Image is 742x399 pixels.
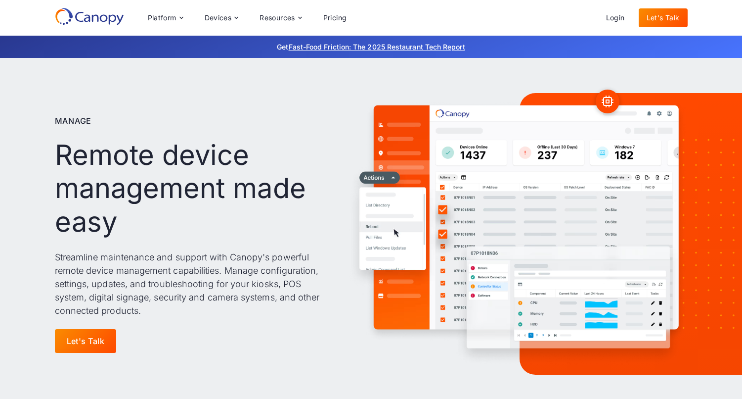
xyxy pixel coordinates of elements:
div: Resources [260,14,295,21]
a: Pricing [315,8,355,27]
p: Get [129,42,613,52]
h1: Remote device management made easy [55,139,327,239]
a: Login [598,8,633,27]
div: Platform [148,14,176,21]
a: Let's Talk [55,329,117,353]
p: Streamline maintenance and support with Canopy's powerful remote device management capabilities. ... [55,250,327,317]
p: Manage [55,115,92,127]
div: Resources [252,8,309,28]
a: Fast-Food Friction: The 2025 Restaurant Tech Report [289,43,465,51]
a: Let's Talk [639,8,688,27]
div: Platform [140,8,191,28]
div: Devices [205,14,232,21]
div: Devices [197,8,246,28]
